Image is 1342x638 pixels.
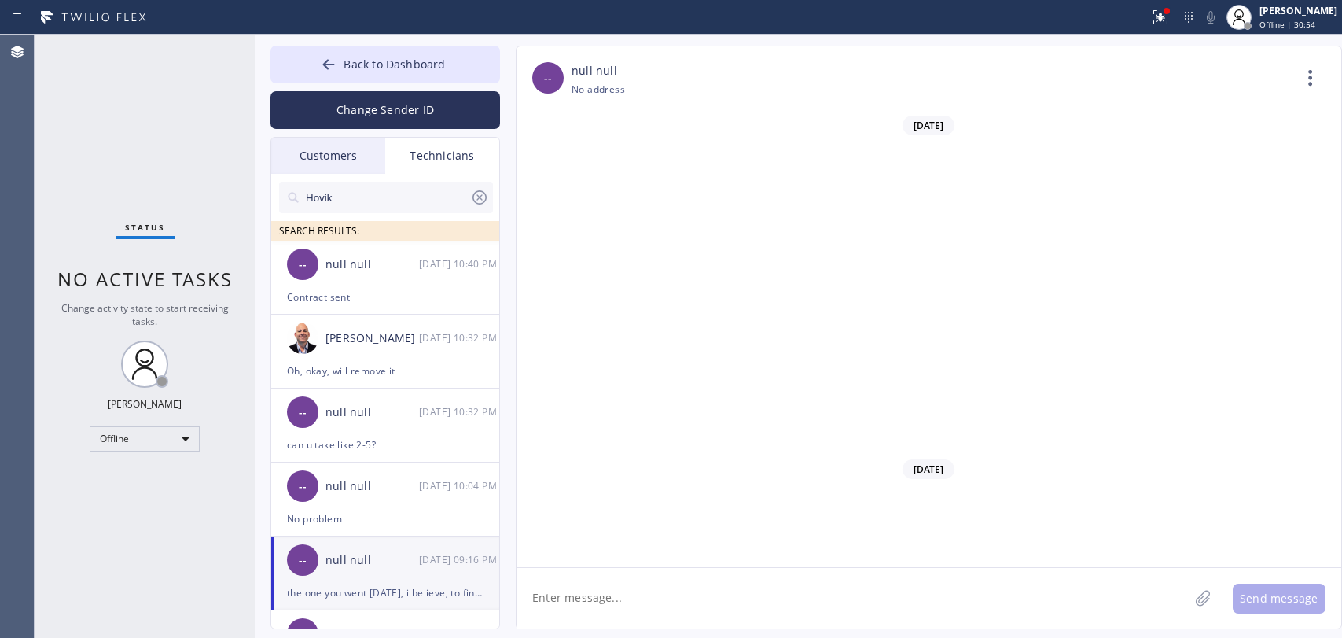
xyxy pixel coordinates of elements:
span: SEARCH RESULTS: [279,224,359,238]
div: Contract sent [287,288,483,306]
span: -- [299,256,307,274]
div: null null [325,478,419,496]
div: [PERSON_NAME] [325,330,419,348]
span: -- [299,404,307,422]
div: [PERSON_NAME] [1259,4,1337,17]
button: Send message [1233,584,1325,614]
span: [DATE] [903,459,954,479]
img: bfa2857a41234f810be03540c3a02d08.jpeg [287,323,318,354]
span: Offline | 30:54 [1259,19,1315,30]
button: Back to Dashboard [270,46,500,83]
div: Offline [90,426,200,452]
span: -- [544,69,552,87]
span: No active tasks [57,266,233,292]
div: 09/15/2025 9:04 AM [419,477,501,495]
div: null null [325,404,419,422]
div: [PERSON_NAME] [108,397,182,411]
button: Change Sender ID [270,91,500,129]
div: Customers [271,138,385,174]
div: the one you went [DATE], i believe, to finish [287,584,483,602]
div: Oh, okay, will remove it [287,362,483,380]
input: Search [304,182,470,213]
div: 09/15/2025 9:40 AM [419,255,501,273]
span: [DATE] [903,116,954,135]
div: null null [325,256,419,274]
span: -- [299,478,307,496]
div: 09/15/2025 9:16 AM [419,551,501,569]
div: Technicians [385,138,499,174]
span: Back to Dashboard [344,57,445,72]
div: 09/15/2025 9:32 AM [419,403,501,421]
span: Status [125,222,165,233]
div: No problem [287,510,483,528]
span: Change activity state to start receiving tasks. [61,301,229,328]
div: null null [325,551,419,570]
a: null null [572,62,617,80]
div: can u take like 2-5? [287,436,483,454]
div: 09/15/2025 9:32 AM [419,329,501,347]
span: -- [299,551,307,570]
button: Mute [1200,6,1222,28]
div: No address [572,80,625,98]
